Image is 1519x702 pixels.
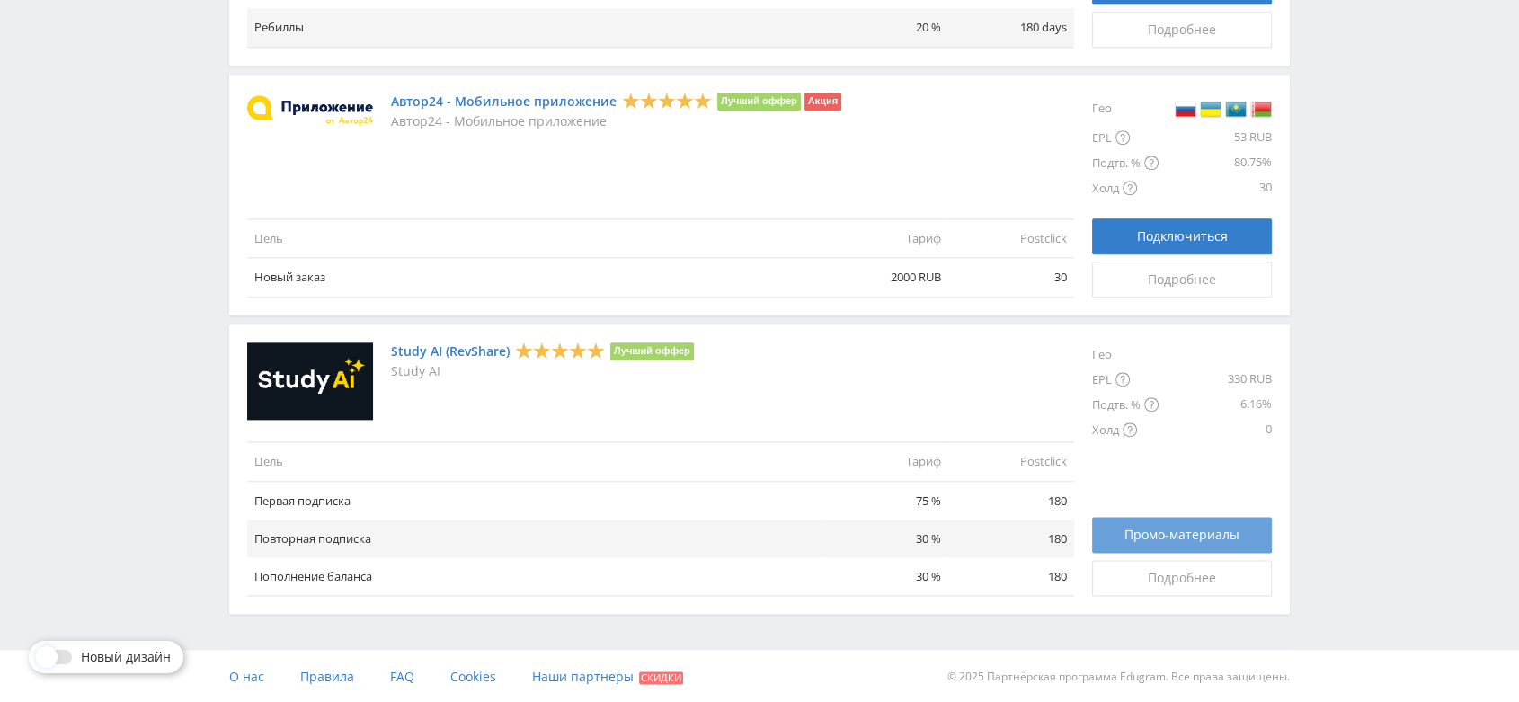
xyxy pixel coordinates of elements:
span: FAQ [390,668,414,685]
a: Подробнее [1092,560,1272,596]
span: О нас [229,668,264,685]
span: Подключиться [1137,229,1228,244]
a: Подробнее [1092,12,1272,48]
td: Тариф [822,219,948,258]
td: Ребиллы [247,8,822,47]
div: 0 [1159,417,1272,442]
td: Цель [247,442,822,481]
span: Подробнее [1148,22,1216,37]
span: Новый дизайн [81,650,171,664]
div: 53 RUB [1159,125,1272,150]
div: 330 RUB [1159,367,1272,392]
div: Подтв. % [1092,392,1159,417]
td: 180 [948,557,1074,596]
span: Наши партнеры [532,668,634,685]
td: 75 % [822,481,948,520]
a: Автор24 - Мобильное приложение [391,94,617,109]
div: Подтв. % [1092,150,1159,175]
div: Холд [1092,175,1159,200]
a: Промо-материалы [1092,517,1272,553]
td: 30 % [822,520,948,557]
p: Автор24 - Мобильное приложение [391,114,841,129]
span: Подробнее [1148,272,1216,287]
td: Повторная подписка [247,520,822,557]
div: 6.16% [1159,392,1272,417]
div: EPL [1092,367,1159,392]
img: Study AI (RevShare) [247,342,373,421]
p: Study AI [391,364,694,378]
button: Подключиться [1092,218,1272,254]
div: EPL [1092,125,1159,150]
span: Промо-материалы [1124,528,1239,542]
td: 180 [948,481,1074,520]
div: 30 [1159,175,1272,200]
td: 30 [948,258,1074,297]
div: 5 Stars [515,341,605,360]
td: 2000 RUB [822,258,948,297]
span: Cookies [450,668,496,685]
div: Гео [1092,342,1159,367]
div: 80.75% [1159,150,1272,175]
td: Postclick [948,219,1074,258]
td: Новый заказ [247,258,822,297]
div: Холд [1092,417,1159,442]
td: 180 days [948,8,1074,47]
span: Скидки [639,671,683,684]
div: 5 Stars [622,91,712,110]
span: Подробнее [1148,571,1216,585]
li: Лучший оффер [717,93,801,111]
a: Подробнее [1092,262,1272,298]
div: Гео [1092,93,1159,125]
img: Автор24 - Мобильное приложение [247,95,373,125]
td: Postclick [948,442,1074,481]
li: Акция [804,93,841,111]
span: Правила [300,668,354,685]
td: 180 [948,520,1074,557]
td: 30 % [822,557,948,596]
li: Лучший оффер [610,342,694,360]
a: Study AI (RevShare) [391,344,510,359]
td: Цель [247,219,822,258]
td: Тариф [822,442,948,481]
td: 20 % [822,8,948,47]
td: Первая подписка [247,481,822,520]
td: Пополнение баланса [247,557,822,596]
